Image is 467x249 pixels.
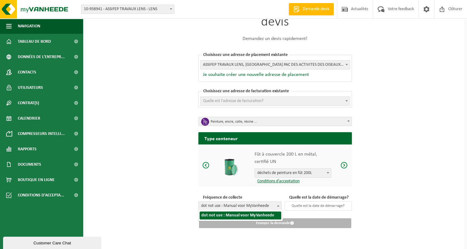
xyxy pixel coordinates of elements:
span: Quelle est l'adresse de facturation? [203,99,263,103]
input: Quelle est la date de démarrage? [285,201,352,211]
span: Documents [18,157,41,172]
span: Contacts [18,65,36,80]
span: Peinture, encre, colle, résine … [198,117,352,126]
span: Choisissez une adresse de placement existante [202,53,289,57]
span: 10-958941 - ASSIFEP TRAVAUX LENS - LENS [81,5,174,14]
span: Peinture, encre, colle, résine … [199,117,352,126]
img: Fût à couvercle 200 L en métal, certifié UN [219,154,242,177]
span: déchets de peinture en fût 200L [255,168,331,178]
span: Calendrier [18,111,40,126]
button: Envoyer la demande [199,218,351,228]
span: Boutique en ligne [18,172,55,188]
h2: Type conteneur [198,132,352,144]
a: Conditions d'acceptation [255,179,300,184]
span: Rapports [18,141,37,157]
span: Utilisateurs [18,80,43,95]
a: Demande devis [289,3,334,15]
span: Choisissez une adresse de facturation existante [202,89,290,93]
span: Compresseurs intelli... [18,126,65,141]
span: ASSIFEP TRAVAUX LENS, RUE DES COLIBRI PAC DES ACTIVITES DES OISEAUX , LENS - 10-958941 [200,61,350,69]
span: Conditions d'accepta... [18,188,64,203]
span: dot not use : Manual voor MyVanheede [198,201,282,211]
p: Demandez un devis rapidement! [198,35,352,42]
p: Quelle est la date de démarrage? [288,194,352,201]
span: déchets de peinture en fût 200L [255,169,331,177]
span: Tableau de bord [18,34,51,49]
button: Je souhaite créer une nouvelle adresse de placement [200,72,309,78]
span: Peinture, encre, colle, résine … [211,117,344,126]
p: Fréquence de collecte [201,194,282,201]
span: Demande devis [301,6,331,12]
span: Navigation [18,18,40,34]
span: Données de l'entrepr... [18,49,65,65]
li: dot not use : Manual voor MyVanheede [200,211,281,219]
span: dot not use : Manual voor MyVanheede [199,202,281,210]
iframe: chat widget [3,235,103,249]
span: Contrat(s) [18,95,39,111]
p: Fût à couvercle 200 L en métal, certifié UN [255,151,331,165]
